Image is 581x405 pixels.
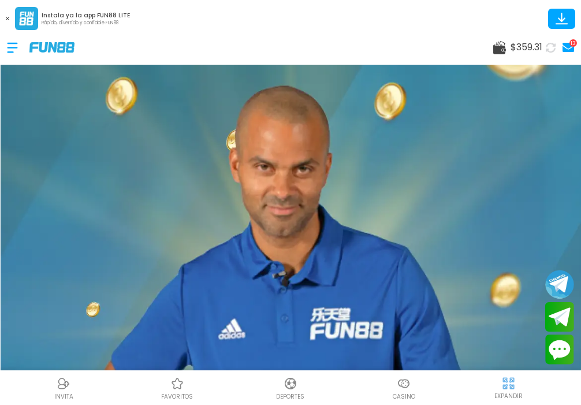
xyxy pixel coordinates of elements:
button: Join telegram channel [545,269,574,299]
img: Casino [397,377,411,391]
img: Referral [57,377,70,391]
p: Instala ya la app FUN88 LITE [42,11,130,20]
button: Contact customer service [545,335,574,365]
div: 13 [569,39,577,47]
a: DeportesDeportesDeportes [234,375,347,401]
a: CasinoCasinoCasino [347,375,460,401]
a: Casino FavoritosCasino Favoritosfavoritos [120,375,233,401]
p: Casino [393,392,415,401]
p: Deportes [276,392,304,401]
img: hide [501,376,516,391]
img: Deportes [284,377,297,391]
p: Rápido, divertido y confiable FUN88 [42,20,130,27]
button: Join telegram [545,302,574,332]
img: Company Logo [29,42,75,52]
img: App Logo [15,7,38,30]
p: INVITA [54,392,73,401]
span: $ 359.31 [511,40,542,54]
p: favoritos [161,392,193,401]
a: 13 [559,39,574,55]
a: ReferralReferralINVITA [7,375,120,401]
p: EXPANDIR [494,392,523,400]
img: Casino Favoritos [170,377,184,391]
